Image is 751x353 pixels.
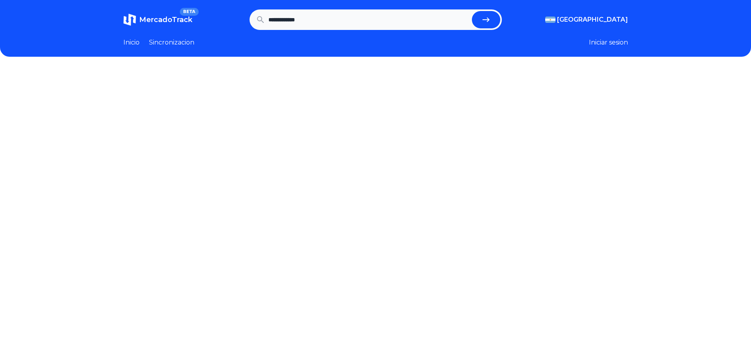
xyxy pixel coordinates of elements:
img: Argentina [545,17,555,23]
button: Iniciar sesion [589,38,628,47]
a: MercadoTrackBETA [123,13,192,26]
span: [GEOGRAPHIC_DATA] [557,15,628,24]
span: MercadoTrack [139,15,192,24]
a: Inicio [123,38,140,47]
span: BETA [180,8,198,16]
button: [GEOGRAPHIC_DATA] [545,15,628,24]
img: MercadoTrack [123,13,136,26]
a: Sincronizacion [149,38,194,47]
